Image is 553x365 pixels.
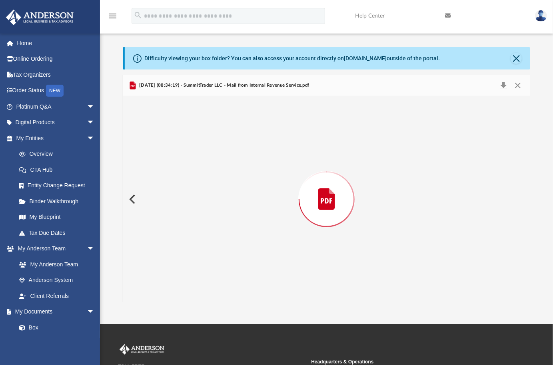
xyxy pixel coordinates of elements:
[511,53,522,64] button: Close
[87,115,103,131] span: arrow_drop_down
[496,80,511,91] button: Download
[6,51,107,67] a: Online Ordering
[4,10,76,25] img: Anderson Advisors Platinum Portal
[11,193,107,209] a: Binder Walkthrough
[144,54,440,63] div: Difficulty viewing your box folder? You can also access your account directly on outside of the p...
[134,11,142,20] i: search
[6,83,107,99] a: Order StatusNEW
[108,11,118,21] i: menu
[108,15,118,21] a: menu
[6,99,107,115] a: Platinum Q&Aarrow_drop_down
[46,85,64,97] div: NEW
[6,115,107,131] a: Digital Productsarrow_drop_down
[87,304,103,320] span: arrow_drop_down
[6,304,103,320] a: My Documentsarrow_drop_down
[6,241,103,257] a: My Anderson Teamarrow_drop_down
[6,67,107,83] a: Tax Organizers
[11,335,103,351] a: Meeting Minutes
[11,225,107,241] a: Tax Due Dates
[344,55,387,61] a: [DOMAIN_NAME]
[11,162,107,178] a: CTA Hub
[87,241,103,257] span: arrow_drop_down
[87,99,103,115] span: arrow_drop_down
[118,344,166,355] img: Anderson Advisors Platinum Portal
[11,146,107,162] a: Overview
[11,209,103,225] a: My Blueprint
[11,272,103,288] a: Anderson System
[11,178,107,194] a: Entity Change Request
[511,80,525,91] button: Close
[11,256,99,272] a: My Anderson Team
[11,319,99,335] a: Box
[11,288,103,304] a: Client Referrals
[123,188,140,210] button: Previous File
[535,10,547,22] img: User Pic
[123,75,531,302] div: Preview
[6,130,107,146] a: My Entitiesarrow_drop_down
[6,35,107,51] a: Home
[138,82,309,89] span: [DATE] (08:34:19) - SummitTrader LLC - Mail from Internal Revenue Service.pdf
[87,130,103,147] span: arrow_drop_down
